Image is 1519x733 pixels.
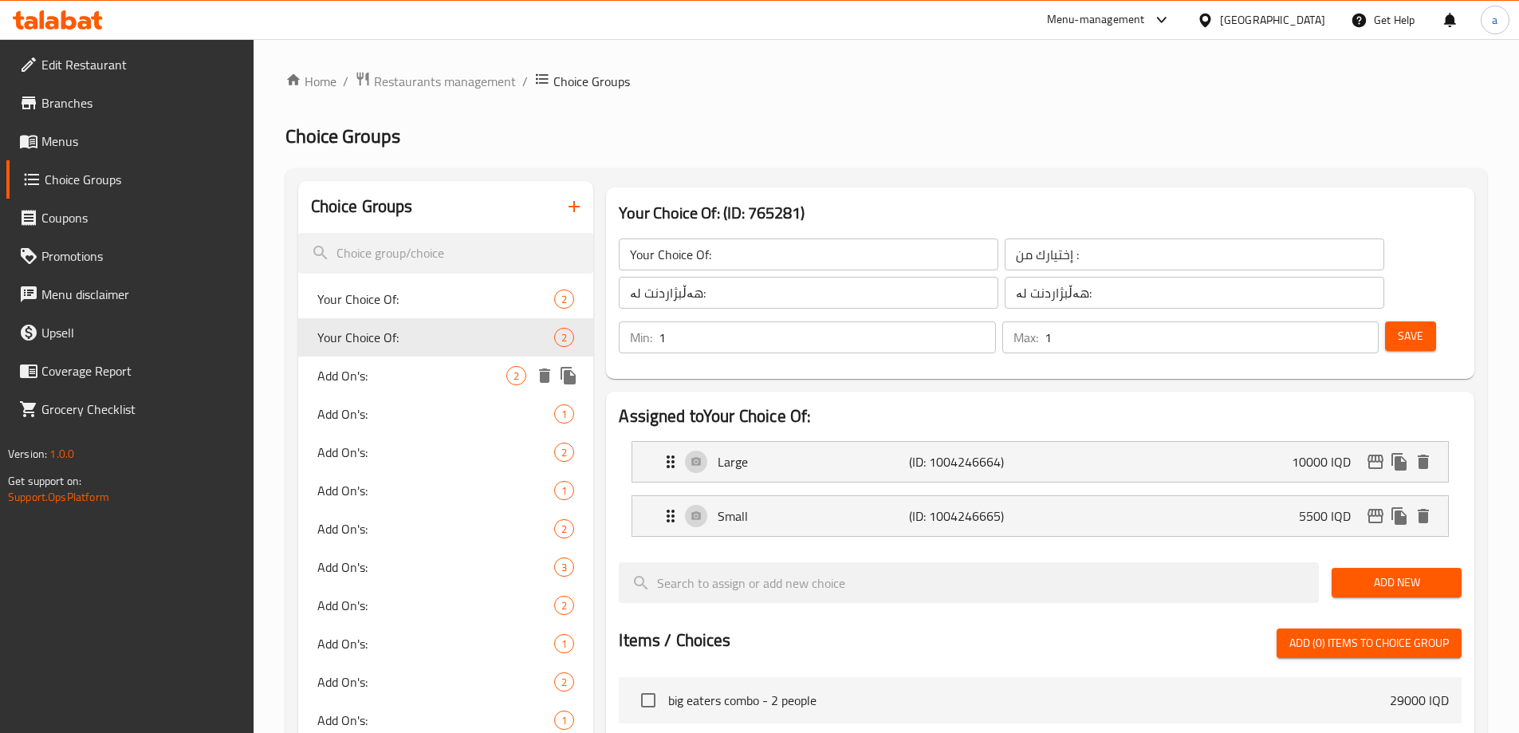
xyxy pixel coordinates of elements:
[557,364,580,388] button: duplicate
[311,195,413,219] h2: Choice Groups
[554,328,574,347] div: Choices
[41,361,241,380] span: Coverage Report
[298,625,594,663] div: Add On's:1
[630,328,652,347] p: Min:
[554,596,574,615] div: Choices
[374,72,516,91] span: Restaurants management
[41,55,241,74] span: Edit Restaurant
[355,71,516,92] a: Restaurants management
[298,548,594,586] div: Add On's:3
[317,519,555,538] span: Add On's:
[6,84,254,122] a: Branches
[8,487,109,507] a: Support.OpsPlatform
[298,663,594,701] div: Add On's:2
[41,323,241,342] span: Upsell
[533,364,557,388] button: delete
[6,160,254,199] a: Choice Groups
[317,366,507,385] span: Add On's:
[555,330,573,345] span: 2
[619,404,1462,428] h2: Assigned to Your Choice Of:
[298,318,594,357] div: Your Choice Of:2
[317,634,555,653] span: Add On's:
[555,636,573,652] span: 1
[1385,321,1436,351] button: Save
[555,713,573,728] span: 1
[1364,504,1387,528] button: edit
[632,496,1448,536] div: Expand
[554,558,574,577] div: Choices
[632,442,1448,482] div: Expand
[317,596,555,615] span: Add On's:
[718,506,908,526] p: Small
[1411,450,1435,474] button: delete
[317,443,555,462] span: Add On's:
[1332,568,1462,597] button: Add New
[45,170,241,189] span: Choice Groups
[317,558,555,577] span: Add On's:
[619,489,1462,543] li: Expand
[1398,326,1423,346] span: Save
[554,634,574,653] div: Choices
[317,672,555,692] span: Add On's:
[6,199,254,237] a: Coupons
[298,510,594,548] div: Add On's:2
[1277,629,1462,658] button: Add (0) items to choice group
[555,598,573,613] span: 2
[554,290,574,309] div: Choices
[619,200,1462,226] h3: Your Choice Of: (ID: 765281)
[6,390,254,428] a: Grocery Checklist
[619,629,730,652] h2: Items / Choices
[668,691,1390,710] span: big eaters combo - 2 people
[1013,328,1038,347] p: Max:
[8,443,47,464] span: Version:
[6,237,254,275] a: Promotions
[554,443,574,462] div: Choices
[317,290,555,309] span: Your Choice Of:
[298,395,594,433] div: Add On's:1
[555,675,573,690] span: 2
[298,433,594,471] div: Add On's:2
[1299,506,1364,526] p: 5500 IQD
[507,368,525,384] span: 2
[718,452,908,471] p: Large
[1390,691,1449,710] p: 29000 IQD
[555,522,573,537] span: 2
[317,711,555,730] span: Add On's:
[554,519,574,538] div: Choices
[41,208,241,227] span: Coupons
[41,246,241,266] span: Promotions
[6,313,254,352] a: Upsell
[49,443,74,464] span: 1.0.0
[619,435,1462,489] li: Expand
[298,233,594,274] input: search
[1492,11,1497,29] span: a
[632,684,665,717] span: Select choice
[555,445,573,460] span: 2
[522,72,528,91] li: /
[1292,452,1364,471] p: 10000 IQD
[506,366,526,385] div: Choices
[317,481,555,500] span: Add On's:
[8,471,81,491] span: Get support on:
[298,471,594,510] div: Add On's:1
[285,72,336,91] a: Home
[285,118,400,154] span: Choice Groups
[1411,504,1435,528] button: delete
[554,404,574,424] div: Choices
[41,400,241,419] span: Grocery Checklist
[553,72,630,91] span: Choice Groups
[343,72,348,91] li: /
[909,452,1037,471] p: (ID: 1004246664)
[555,560,573,575] span: 3
[41,285,241,304] span: Menu disclaimer
[554,711,574,730] div: Choices
[6,352,254,390] a: Coverage Report
[1387,504,1411,528] button: duplicate
[6,45,254,84] a: Edit Restaurant
[41,93,241,112] span: Branches
[619,562,1319,603] input: search
[555,407,573,422] span: 1
[1289,633,1449,653] span: Add (0) items to choice group
[298,280,594,318] div: Your Choice Of:2
[1364,450,1387,474] button: edit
